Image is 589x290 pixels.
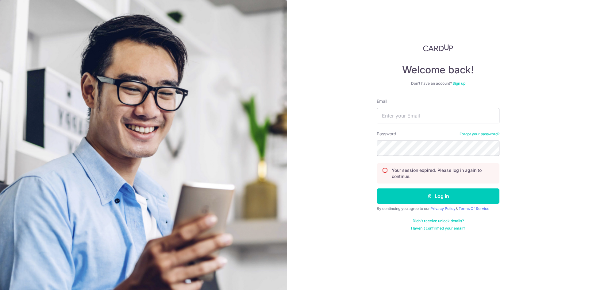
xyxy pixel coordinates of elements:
a: Terms Of Service [459,206,489,211]
img: CardUp Logo [423,44,453,52]
a: Didn't receive unlock details? [413,218,464,223]
div: Don’t have an account? [377,81,499,86]
p: Your session expired. Please log in again to continue. [392,167,494,180]
a: Haven't confirmed your email? [411,226,465,231]
h4: Welcome back! [377,64,499,76]
a: Sign up [452,81,465,86]
button: Log in [377,188,499,204]
a: Privacy Policy [430,206,456,211]
label: Email [377,98,387,104]
input: Enter your Email [377,108,499,123]
label: Password [377,131,396,137]
a: Forgot your password? [460,132,499,137]
div: By continuing you agree to our & [377,206,499,211]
